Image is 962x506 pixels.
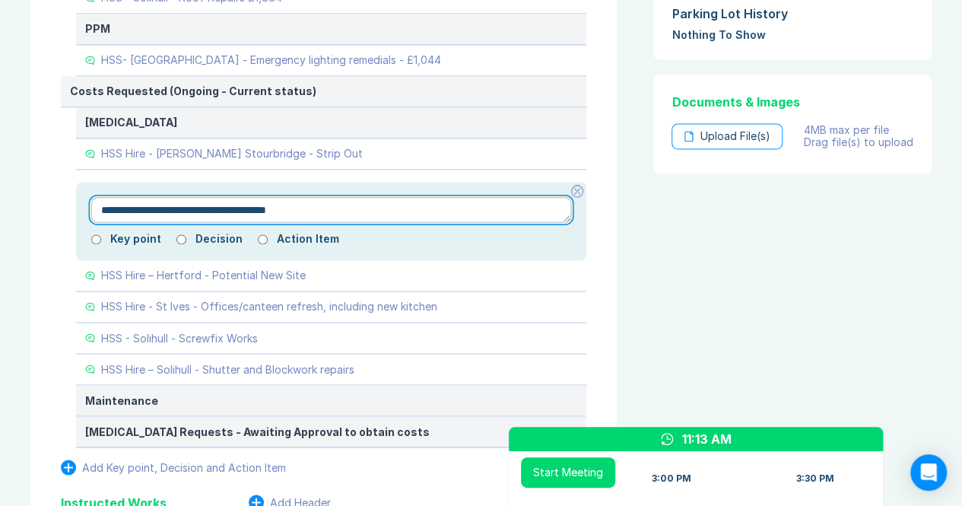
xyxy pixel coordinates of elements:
[101,363,354,375] div: HSS Hire – Solihull - Shutter and Blockwork repairs
[804,124,913,136] div: 4MB max per file
[85,394,577,406] div: Maintenance
[70,85,577,97] div: Costs Requested (Ongoing - Current status)
[671,123,783,149] div: Upload File(s)
[671,5,913,23] div: Parking Lot History
[652,473,691,485] div: 3:00 PM
[910,454,947,491] div: Open Intercom Messenger
[195,233,243,245] label: Decision
[804,136,913,148] div: Drag file(s) to upload
[101,269,306,282] div: HSS Hire – Hertford - Potential New Site
[101,301,437,313] div: HSS Hire - St Ives - Offices/canteen refresh, including new kitchen
[85,116,577,129] div: [MEDICAL_DATA]
[671,29,913,41] div: Nothing To Show
[85,23,577,35] div: PPM
[671,93,913,111] div: Documents & Images
[85,425,577,438] div: [MEDICAL_DATA] Requests - Awaiting Approval to obtain costs
[82,461,286,473] div: Add Key point, Decision and Action Item
[521,457,615,488] button: Start Meeting
[110,233,161,245] label: Key point
[101,148,363,160] div: HSS Hire - [PERSON_NAME] Stourbridge - Strip Out
[682,430,732,448] div: 11:13 AM
[61,460,286,475] button: Add Key point, Decision and Action Item
[101,54,441,66] div: HSS- [GEOGRAPHIC_DATA] - Emergency lighting remedials - £1,044
[796,473,834,485] div: 3:30 PM
[277,233,339,245] label: Action Item
[101,332,258,344] div: HSS - Solihull - Screwfix Works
